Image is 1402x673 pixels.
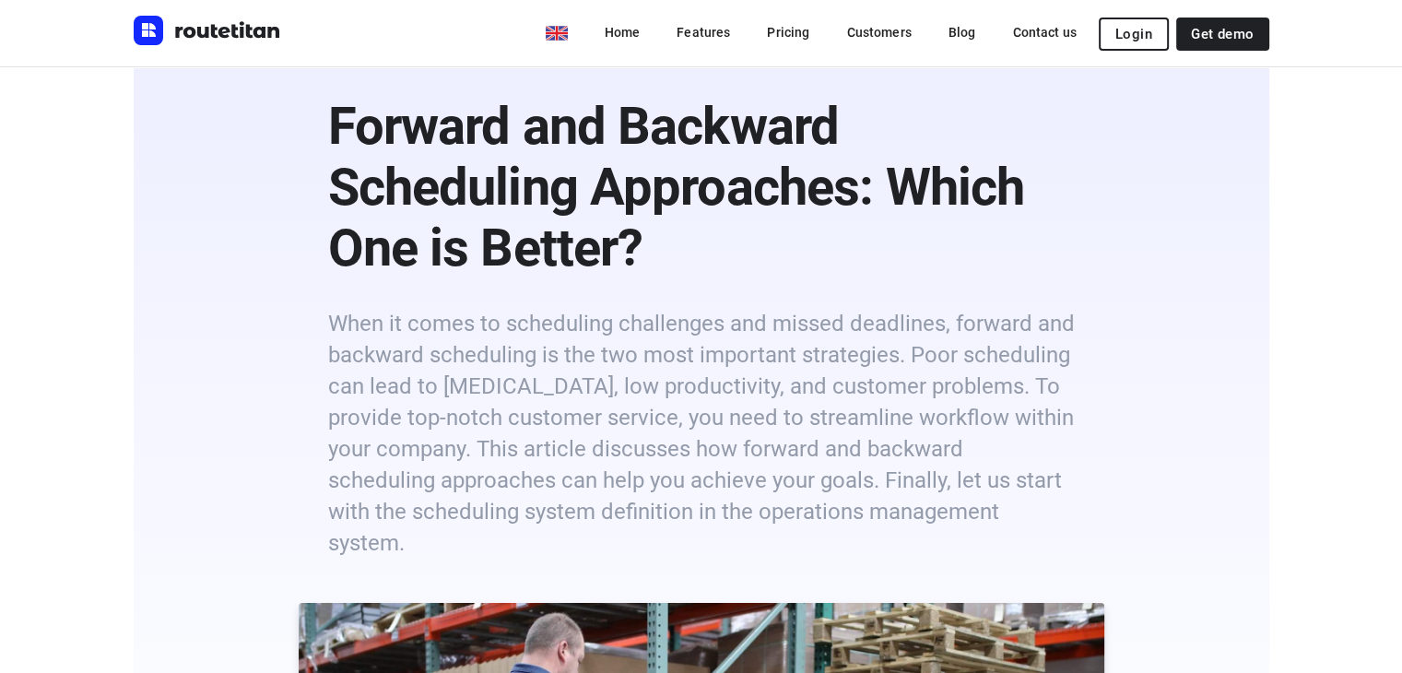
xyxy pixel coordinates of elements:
h6: When it comes to scheduling challenges and missed deadlines, forward and backward scheduling is t... [328,308,1075,559]
b: Forward and Backward Scheduling Approaches: Which One is Better? [328,96,1025,278]
img: Routetitan logo [134,16,281,45]
a: Home [590,16,655,49]
span: Get demo [1191,27,1254,41]
span: Login [1115,27,1152,41]
a: Get demo [1176,18,1268,51]
a: Routetitan [134,16,281,50]
a: Blog [934,16,991,49]
a: Customers [831,16,925,49]
button: Login [1099,18,1169,51]
a: Pricing [752,16,824,49]
a: Contact us [997,16,1091,49]
a: Features [662,16,745,49]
